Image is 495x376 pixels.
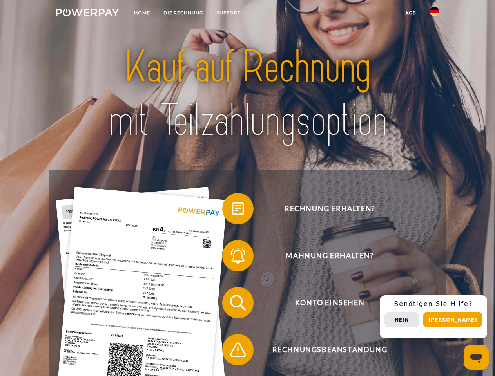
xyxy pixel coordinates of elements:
span: Mahnung erhalten? [234,240,426,271]
button: [PERSON_NAME] [423,312,482,327]
span: Konto einsehen [234,287,426,318]
button: Rechnungsbeanstandung [222,334,426,365]
img: qb_warning.svg [228,340,248,360]
span: Rechnungsbeanstandung [234,334,426,365]
h3: Benötigen Sie Hilfe? [384,300,482,308]
img: logo-powerpay-white.svg [56,9,119,16]
a: SUPPORT [210,6,247,20]
img: qb_search.svg [228,293,248,313]
span: Rechnung erhalten? [234,193,426,224]
img: title-powerpay_de.svg [75,38,420,150]
button: Rechnung erhalten? [222,193,426,224]
img: qb_bell.svg [228,246,248,266]
img: qb_bill.svg [228,199,248,219]
div: Schnellhilfe [380,295,487,338]
img: de [430,7,439,16]
iframe: Schaltfläche zum Öffnen des Messaging-Fensters [464,345,489,370]
button: Nein [384,312,419,327]
button: Mahnung erhalten? [222,240,426,271]
a: agb [399,6,423,20]
a: Home [127,6,157,20]
button: Konto einsehen [222,287,426,318]
a: DIE RECHNUNG [157,6,210,20]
